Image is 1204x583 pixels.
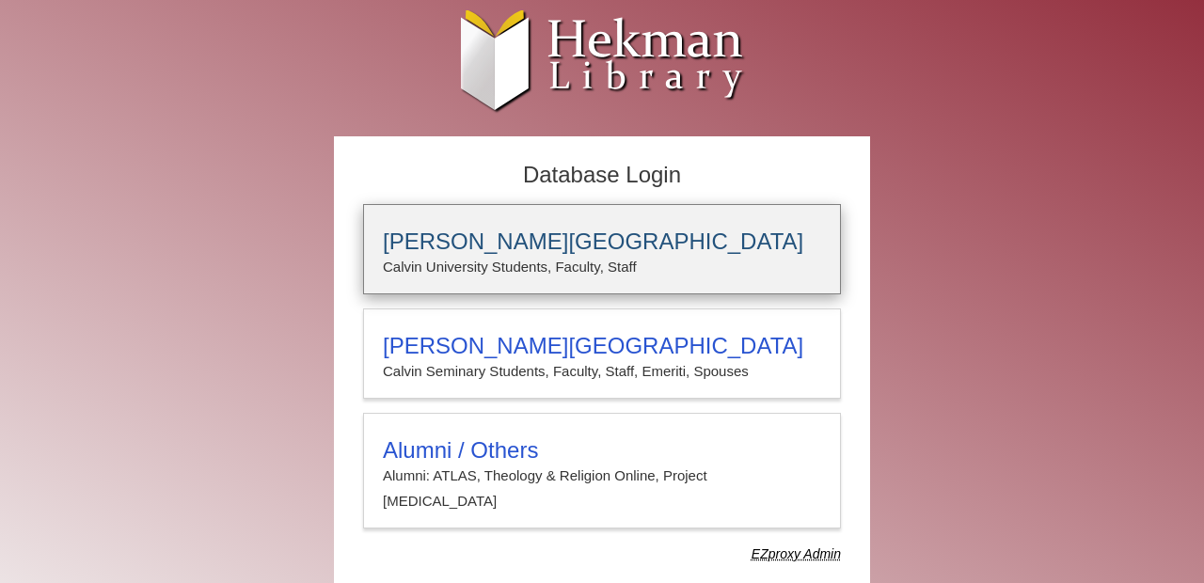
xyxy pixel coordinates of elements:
[383,437,821,513] summary: Alumni / OthersAlumni: ATLAS, Theology & Religion Online, Project [MEDICAL_DATA]
[363,204,841,294] a: [PERSON_NAME][GEOGRAPHIC_DATA]Calvin University Students, Faculty, Staff
[363,308,841,399] a: [PERSON_NAME][GEOGRAPHIC_DATA]Calvin Seminary Students, Faculty, Staff, Emeriti, Spouses
[383,464,821,513] p: Alumni: ATLAS, Theology & Religion Online, Project [MEDICAL_DATA]
[383,255,821,279] p: Calvin University Students, Faculty, Staff
[354,156,850,195] h2: Database Login
[383,228,821,255] h3: [PERSON_NAME][GEOGRAPHIC_DATA]
[752,546,841,561] dfn: Use Alumni login
[383,359,821,384] p: Calvin Seminary Students, Faculty, Staff, Emeriti, Spouses
[383,333,821,359] h3: [PERSON_NAME][GEOGRAPHIC_DATA]
[383,437,821,464] h3: Alumni / Others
